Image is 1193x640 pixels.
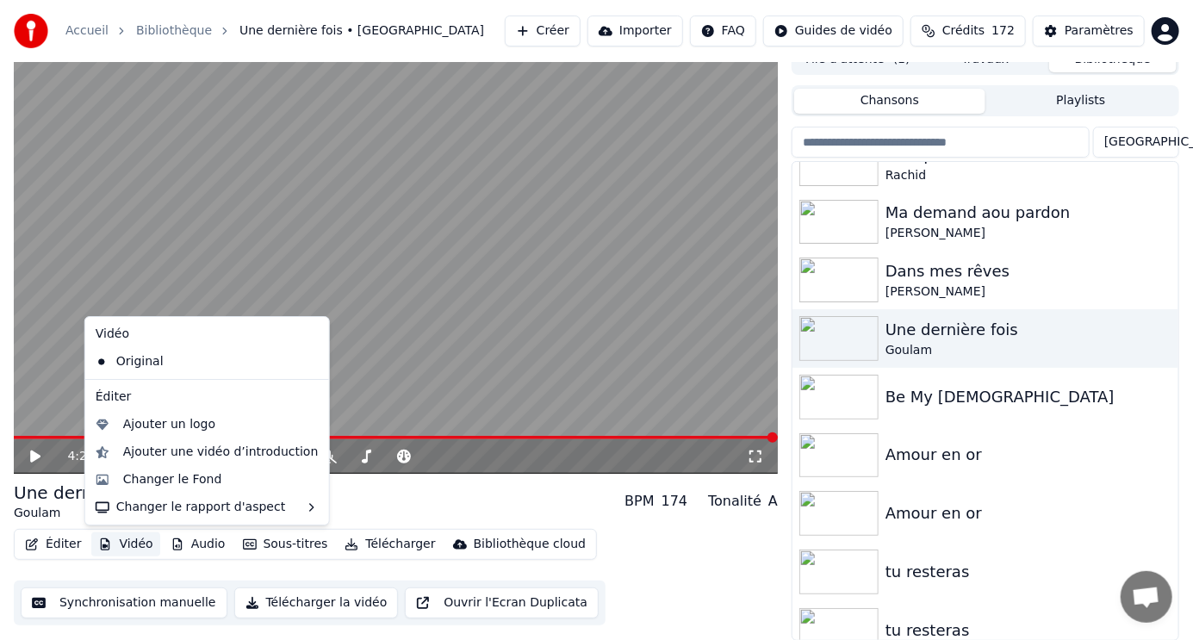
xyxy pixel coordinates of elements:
[885,385,1171,409] div: Be My [DEMOGRAPHIC_DATA]
[1033,16,1145,47] button: Paramètres
[234,587,399,618] button: Télécharger la vidéo
[885,167,1171,184] div: Rachid
[885,342,1171,359] div: Goulam
[14,14,48,48] img: youka
[991,22,1015,40] span: 172
[1121,571,1172,623] div: Ouvrir le chat
[794,89,985,114] button: Chansons
[885,318,1171,342] div: Une dernière fois
[885,283,1171,301] div: [PERSON_NAME]
[942,22,985,40] span: Crédits
[405,587,599,618] button: Ouvrir l'Ecran Duplicata
[14,481,161,505] div: Une dernière fois
[885,201,1171,225] div: Ma demand aou pardon
[14,505,161,522] div: Goulam
[67,448,94,465] span: 4:23
[985,89,1177,114] button: Playlists
[505,16,581,47] button: Créer
[624,491,654,512] div: BPM
[67,448,109,465] div: /
[123,416,215,433] div: Ajouter un logo
[885,560,1171,584] div: tu resteras
[587,16,683,47] button: Importer
[89,494,326,521] div: Changer le rapport d'aspect
[708,491,761,512] div: Tonalité
[136,22,212,40] a: Bibliothèque
[338,532,442,556] button: Télécharger
[21,587,227,618] button: Synchronisation manuelle
[885,259,1171,283] div: Dans mes rêves
[239,22,484,40] span: Une dernière fois • [GEOGRAPHIC_DATA]
[910,16,1026,47] button: Crédits172
[18,532,88,556] button: Éditer
[768,491,778,512] div: A
[89,348,300,376] div: Original
[123,471,222,488] div: Changer le Fond
[763,16,904,47] button: Guides de vidéo
[65,22,484,40] nav: breadcrumb
[65,22,109,40] a: Accueil
[236,532,335,556] button: Sous-titres
[885,501,1171,525] div: Amour en or
[91,532,159,556] button: Vidéo
[1065,22,1134,40] div: Paramètres
[123,444,319,461] div: Ajouter une vidéo d’introduction
[662,491,688,512] div: 174
[690,16,756,47] button: FAQ
[164,532,233,556] button: Audio
[885,443,1171,467] div: Amour en or
[89,383,326,411] div: Éditer
[885,225,1171,242] div: [PERSON_NAME]
[474,536,586,553] div: Bibliothèque cloud
[89,320,326,348] div: Vidéo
